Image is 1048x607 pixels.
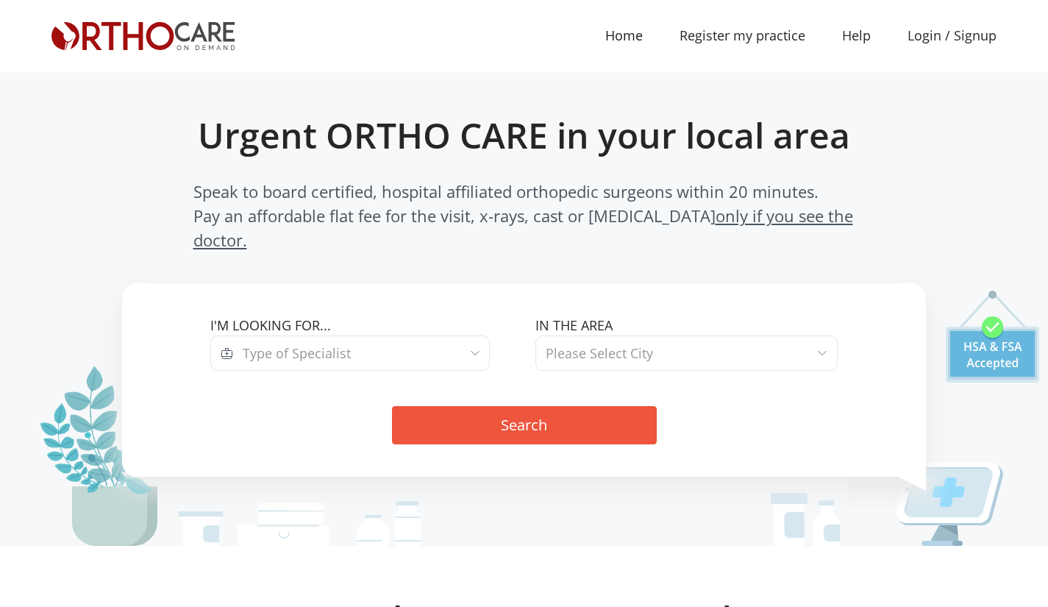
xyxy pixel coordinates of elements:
label: I'm looking for... [210,316,513,336]
h1: Urgent ORTHO CARE in your local area [155,114,894,157]
a: Help [824,19,889,52]
button: Search [392,406,657,444]
span: Speak to board certified, hospital affiliated orthopedic surgeons within 20 minutes. Pay an affor... [193,180,855,252]
a: Register my practice [661,19,824,52]
label: In the area [535,316,838,336]
span: Type of Specialist [243,344,351,362]
a: Home [587,19,661,52]
a: Login / Signup [889,26,1015,46]
span: Please Select City [546,344,653,362]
